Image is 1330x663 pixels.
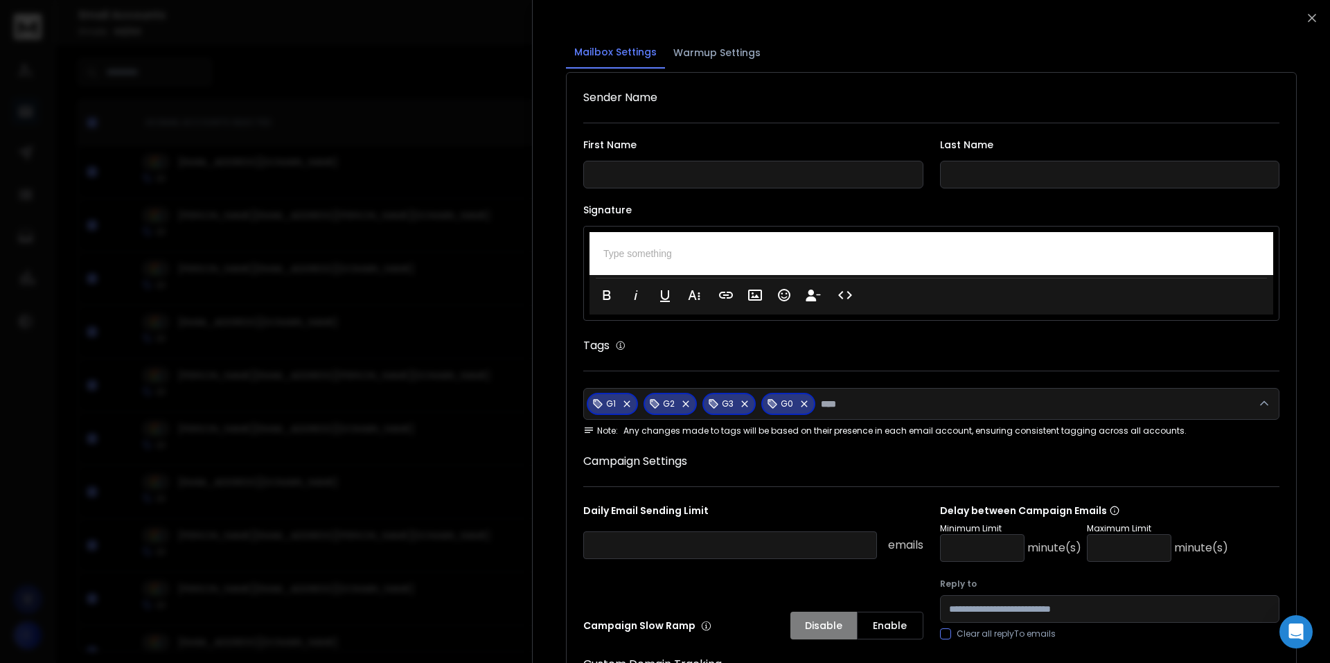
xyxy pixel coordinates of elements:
button: Emoticons [771,281,797,309]
button: Bold (Ctrl+B) [594,281,620,309]
label: Reply to [940,578,1280,590]
p: emails [888,537,923,554]
div: Any changes made to tags will be based on their presence in each email account, ensuring consiste... [583,425,1279,436]
p: Campaign Slow Ramp [583,619,711,633]
p: minute(s) [1027,540,1081,556]
p: Minimum Limit [940,523,1081,534]
p: Daily Email Sending Limit [583,504,923,523]
h1: Campaign Settings [583,453,1279,470]
span: Note: [583,425,618,436]
label: First Name [583,140,923,150]
label: Clear all replyTo emails [957,628,1056,639]
button: Mailbox Settings [566,37,665,69]
label: Signature [583,205,1279,215]
button: Insert Image (Ctrl+P) [742,281,768,309]
p: G0 [781,398,793,409]
div: Open Intercom Messenger [1279,615,1313,648]
button: Enable [857,612,923,639]
button: More Text [681,281,707,309]
p: G3 [722,398,734,409]
label: Last Name [940,140,1280,150]
button: Disable [790,612,857,639]
button: Warmup Settings [665,37,769,68]
h1: Tags [583,337,610,354]
button: Underline (Ctrl+U) [652,281,678,309]
button: Code View [832,281,858,309]
button: Insert Unsubscribe Link [800,281,826,309]
button: Insert Link (Ctrl+K) [713,281,739,309]
p: Maximum Limit [1087,523,1228,534]
p: Delay between Campaign Emails [940,504,1228,518]
p: G1 [606,398,616,409]
button: Italic (Ctrl+I) [623,281,649,309]
p: G2 [663,398,675,409]
p: minute(s) [1174,540,1228,556]
h1: Sender Name [583,89,1279,106]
